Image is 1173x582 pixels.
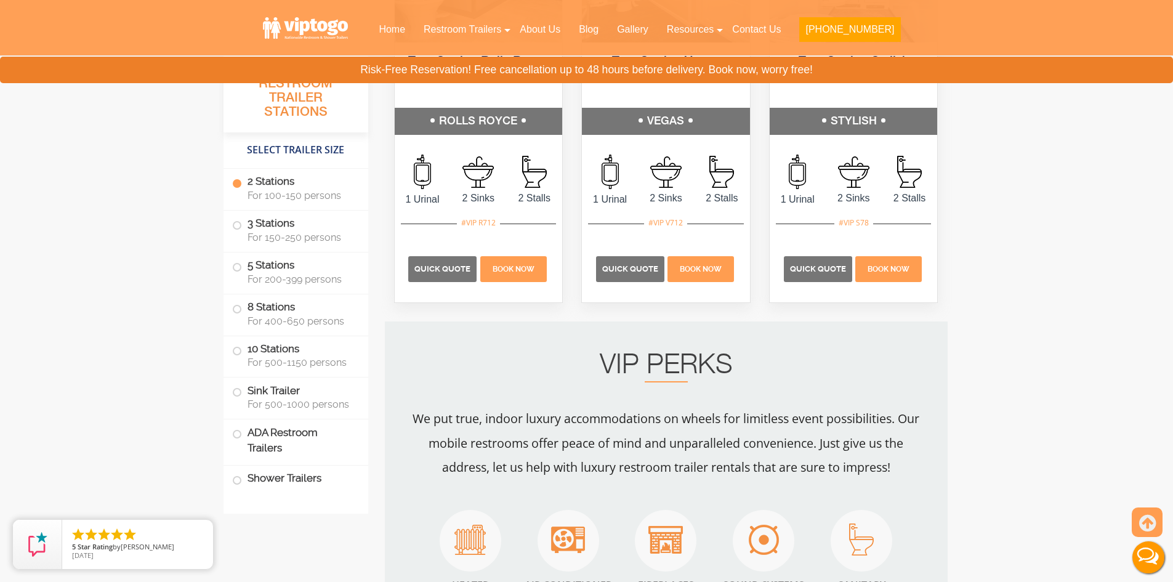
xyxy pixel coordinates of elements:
[770,108,938,135] h5: STYLISH
[602,155,619,189] img: an icon of urinal
[834,215,873,231] div: #VIP S78
[408,263,478,273] a: Quick Quote
[510,16,570,43] a: About Us
[409,353,923,382] h2: VIP PERKS
[232,466,360,492] label: Shower Trailers
[596,263,666,273] a: Quick Quote
[97,527,111,542] li: 
[770,192,826,207] span: 1 Urinal
[790,264,846,273] span: Quick Quote
[110,527,124,542] li: 
[248,190,353,201] span: For 100-150 persons
[248,273,353,285] span: For 200-399 persons
[232,211,360,249] label: 3 Stations
[648,526,683,554] img: an icon of Air Fire Place
[854,263,924,273] a: Book Now
[602,264,658,273] span: Quick Quote
[897,156,922,188] img: an icon of stall
[784,263,854,273] a: Quick Quote
[522,156,547,188] img: an icon of stall
[248,357,353,368] span: For 500-1150 persons
[409,406,923,479] p: We put true, indoor luxury accommodations on wheels for limitless event possibilities. Our mobile...
[478,263,548,273] a: Book Now
[694,191,750,206] span: 2 Stalls
[582,192,638,207] span: 1 Urinal
[232,253,360,291] label: 5 Stations
[121,542,174,551] span: [PERSON_NAME]
[414,16,510,43] a: Restroom Trailers
[506,191,562,206] span: 2 Stalls
[638,191,694,206] span: 2 Sinks
[658,16,723,43] a: Resources
[462,156,494,188] img: an icon of sink
[493,265,534,273] span: Book Now
[25,532,50,557] img: Review Rating
[414,264,470,273] span: Quick Quote
[72,551,94,560] span: [DATE]
[799,17,900,42] button: [PHONE_NUMBER]
[709,156,734,188] img: an icon of stall
[454,525,486,555] img: an icon of Heater
[608,16,658,43] a: Gallery
[644,215,687,231] div: #VIP V712
[232,169,360,207] label: 2 Stations
[224,59,368,132] h3: All Portable Restroom Trailer Stations
[790,16,909,49] a: [PHONE_NUMBER]
[838,156,869,188] img: an icon of sink
[232,336,360,374] label: 10 Stations
[72,542,76,551] span: 5
[826,191,882,206] span: 2 Sinks
[749,525,779,555] img: an icon of Air Sound System
[582,108,750,135] h5: VEGAS
[248,315,353,327] span: For 400-650 persons
[78,542,113,551] span: Star Rating
[723,16,790,43] a: Contact Us
[457,215,500,231] div: #VIP R712
[650,156,682,188] img: an icon of sink
[414,155,431,189] img: an icon of urinal
[232,294,360,333] label: 8 Stations
[71,527,86,542] li: 
[570,16,608,43] a: Blog
[395,192,451,207] span: 1 Urinal
[224,139,368,162] h4: Select Trailer Size
[232,419,360,461] label: ADA Restroom Trailers
[666,263,736,273] a: Book Now
[450,191,506,206] span: 2 Sinks
[395,108,563,135] h5: ROLLS ROYCE
[248,232,353,243] span: For 150-250 persons
[680,265,722,273] span: Book Now
[232,378,360,416] label: Sink Trailer
[1124,533,1173,582] button: Live Chat
[868,265,909,273] span: Book Now
[84,527,99,542] li: 
[123,527,137,542] li: 
[789,155,806,189] img: an icon of urinal
[248,398,353,410] span: For 500-1000 persons
[369,16,414,43] a: Home
[882,191,938,206] span: 2 Stalls
[551,527,585,553] img: an icon of Air Conditioner
[72,543,203,552] span: by
[849,523,874,556] img: an icon of Air Sanitar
